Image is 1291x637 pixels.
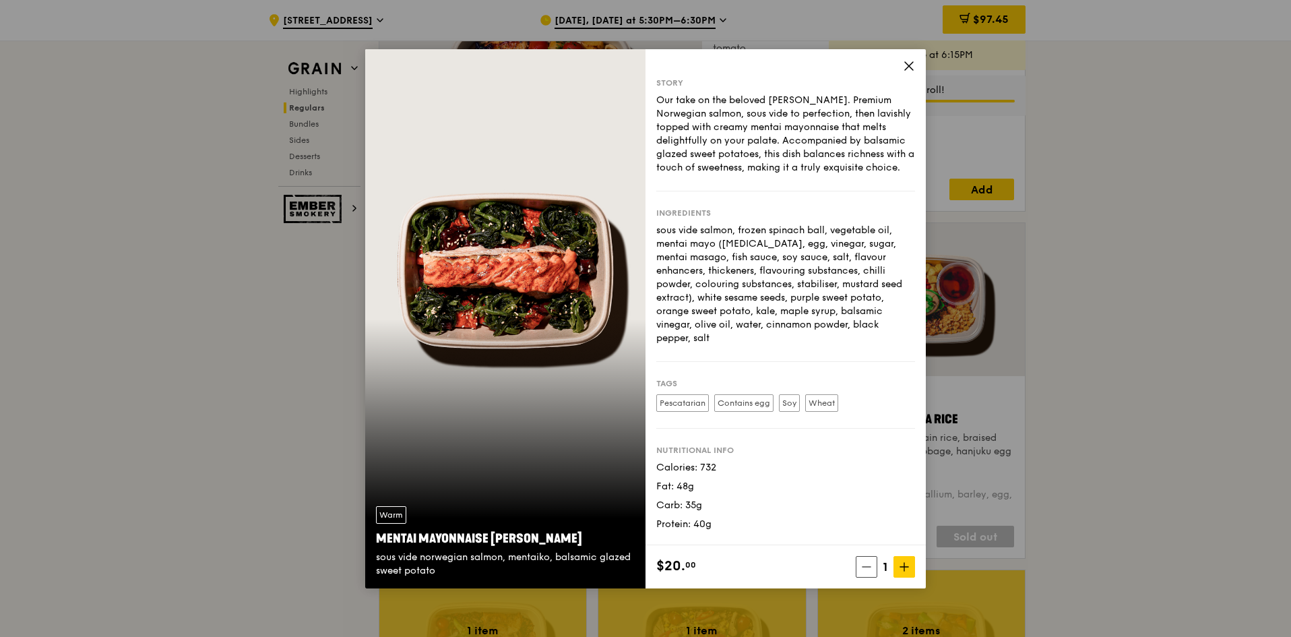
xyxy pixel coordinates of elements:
div: sous vide norwegian salmon, mentaiko, balsamic glazed sweet potato [376,551,635,578]
div: Fat: 48g [656,480,915,493]
div: Protein: 40g [656,518,915,531]
div: Mentai Mayonnaise [PERSON_NAME] [376,529,635,548]
label: Soy [779,394,800,412]
div: Carb: 35g [656,499,915,512]
div: Tags [656,378,915,389]
div: sous vide salmon, frozen spinach ball, vegetable oil, mentai mayo ([MEDICAL_DATA], egg, vinegar, ... [656,224,915,345]
label: Pescatarian [656,394,709,412]
div: Nutritional info [656,445,915,456]
span: $20. [656,556,685,576]
div: Warm [376,506,406,524]
div: Story [656,78,915,88]
div: Ingredients [656,208,915,218]
span: 00 [685,559,696,570]
label: Wheat [805,394,838,412]
span: 1 [877,557,893,576]
div: Our take on the beloved [PERSON_NAME]. Premium Norwegian salmon, sous vide to perfection, then la... [656,94,915,175]
label: Contains egg [714,394,774,412]
div: Calories: 732 [656,461,915,475]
